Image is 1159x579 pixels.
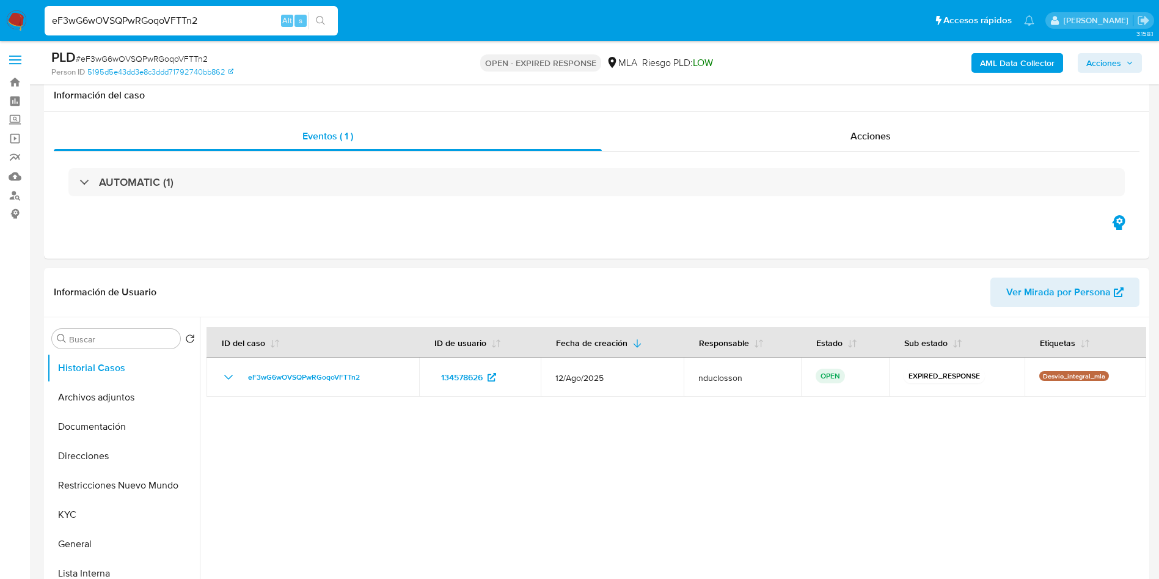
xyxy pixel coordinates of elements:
[47,471,200,500] button: Restricciones Nuevo Mundo
[302,129,353,143] span: Eventos ( 1 )
[87,67,233,78] a: 5195d5e43dd3e8c3ddd71792740bb862
[68,168,1125,196] div: AUTOMATIC (1)
[1006,278,1111,307] span: Ver Mirada por Persona
[47,353,200,383] button: Historial Casos
[943,14,1012,27] span: Accesos rápidos
[99,175,174,189] h3: AUTOMATIC (1)
[642,56,713,70] span: Riesgo PLD:
[980,53,1055,73] b: AML Data Collector
[47,500,200,529] button: KYC
[54,286,156,298] h1: Información de Usuario
[47,383,200,412] button: Archivos adjuntos
[1064,15,1133,26] p: nicolas.duclosson@mercadolibre.com
[480,54,601,72] p: OPEN - EXPIRED RESPONSE
[54,89,1139,101] h1: Información del caso
[1137,14,1150,27] a: Salir
[45,13,338,29] input: Buscar usuario o caso...
[51,47,76,67] b: PLD
[1024,15,1034,26] a: Notificaciones
[1086,53,1121,73] span: Acciones
[51,67,85,78] b: Person ID
[47,441,200,471] button: Direcciones
[990,278,1139,307] button: Ver Mirada por Persona
[308,12,333,29] button: search-icon
[69,334,175,345] input: Buscar
[57,334,67,344] button: Buscar
[76,53,208,65] span: # eF3wG6wOVSQPwRGoqoVFTTn2
[606,56,637,70] div: MLA
[299,15,302,26] span: s
[1078,53,1142,73] button: Acciones
[693,56,713,70] span: LOW
[850,129,891,143] span: Acciones
[47,529,200,559] button: General
[185,334,195,347] button: Volver al orden por defecto
[47,412,200,441] button: Documentación
[282,15,292,26] span: Alt
[971,53,1063,73] button: AML Data Collector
